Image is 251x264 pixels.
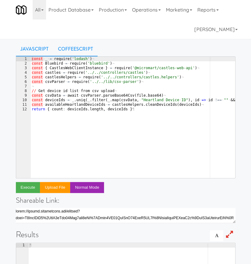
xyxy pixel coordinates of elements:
a: [PERSON_NAME] [192,20,240,39]
img: Micromart [16,5,27,15]
div: 3 [16,66,31,70]
a: Javascript [16,41,53,57]
div: 5 [16,75,31,80]
textarea: lorem://ipsumd.sitametcons.adi/elitsed?doei=T8IncIDiD5%2UtlA3eTdo04Mag7ali8eNi%7ADmin4VE01QuISnO7... [16,208,235,223]
div: 2 [16,61,31,66]
div: 4 [16,70,31,75]
button: Upload file [40,182,70,193]
div: 11 [16,102,31,107]
h4: Shareable Link: [16,196,235,204]
h1: Results [16,230,235,239]
button: Execute [16,182,40,193]
div: 6 [16,80,31,84]
div: 7 [16,84,31,89]
div: 10 [16,98,31,102]
div: 1 [16,57,31,61]
div: 12 [16,107,31,112]
div: 9 [16,93,31,98]
button: Normal Mode [70,182,104,193]
div: 8 [16,89,31,93]
div: 1 [16,243,29,248]
a: CoffeeScript [53,41,98,57]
